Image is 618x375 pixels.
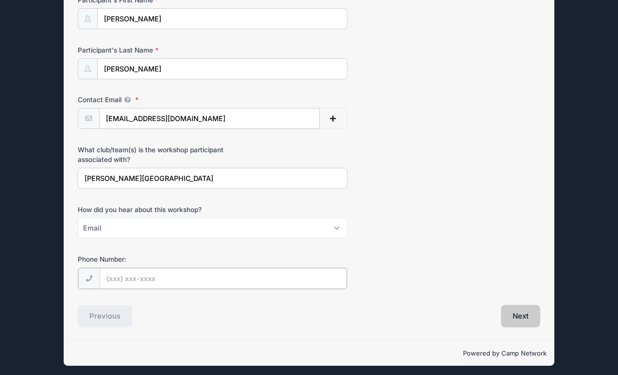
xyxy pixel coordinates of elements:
[78,45,232,55] label: Participant's Last Name
[78,95,232,105] label: Contact Email
[97,8,347,29] input: Participant's First Name
[97,58,347,79] input: Participant's Last Name
[100,268,347,289] input: (xxx) xxx-xxxx
[501,305,540,327] button: Next
[99,108,320,129] input: email@email.com
[71,349,547,358] p: Powered by Camp Network
[78,205,232,214] label: How did you hear about this workshop?
[78,145,232,165] label: What club/team(s) is the workshop participant associated with?
[78,254,232,264] label: Phone Number:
